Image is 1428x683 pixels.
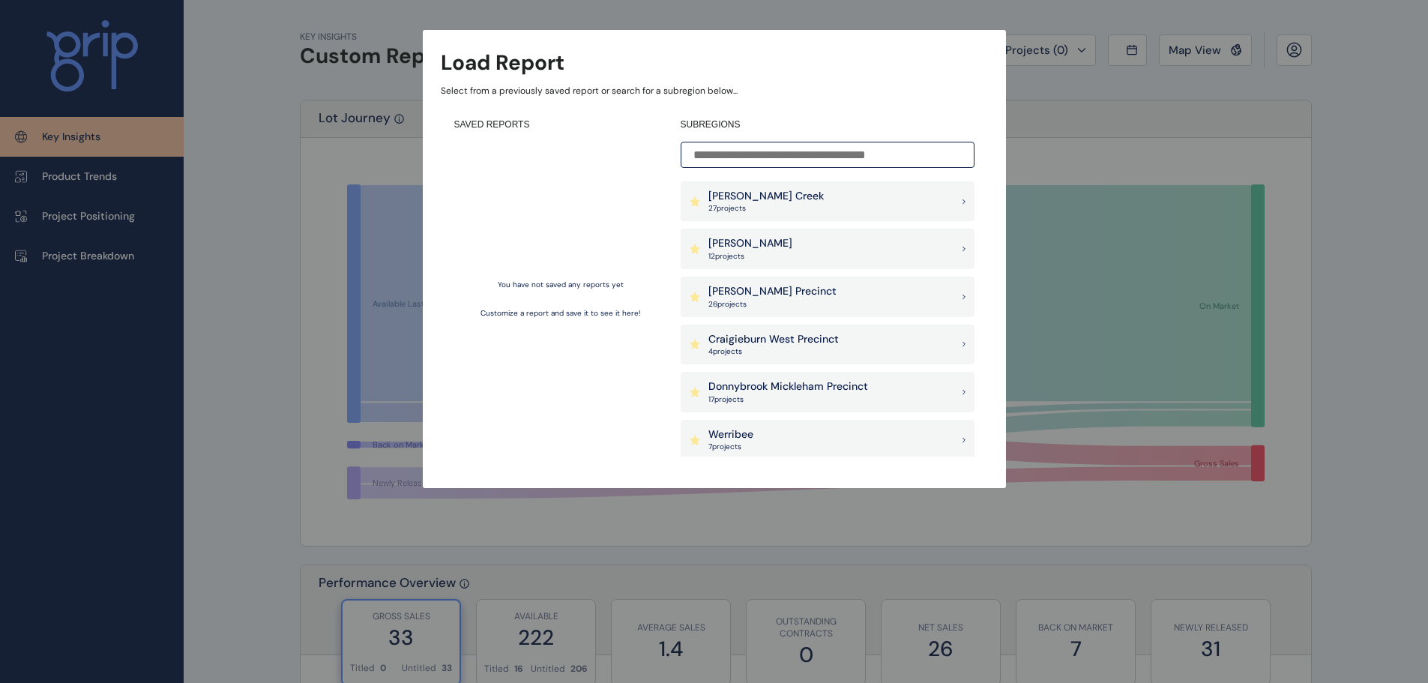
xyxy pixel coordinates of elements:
[708,427,753,442] p: Werribee
[708,236,792,251] p: [PERSON_NAME]
[681,118,974,131] h4: SUBREGIONS
[708,442,753,452] p: 7 project s
[708,332,839,347] p: Craigieburn West Precinct
[708,251,792,262] p: 12 project s
[480,308,641,319] p: Customize a report and save it to see it here!
[454,118,667,131] h4: SAVED REPORTS
[708,346,839,357] p: 4 project s
[708,299,837,310] p: 26 project s
[498,280,624,290] p: You have not saved any reports yet
[441,48,564,77] h3: Load Report
[708,284,837,299] p: [PERSON_NAME] Precinct
[708,203,824,214] p: 27 project s
[708,189,824,204] p: [PERSON_NAME] Creek
[441,85,988,97] p: Select from a previously saved report or search for a subregion below...
[708,379,868,394] p: Donnybrook Mickleham Precinct
[708,394,868,405] p: 17 project s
